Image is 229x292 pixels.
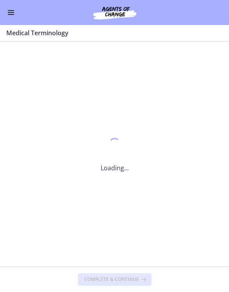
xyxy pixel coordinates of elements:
button: Complete & continue [78,273,151,286]
div: 1 [101,136,129,154]
span: Complete & continue [84,276,139,283]
h3: Medical Terminology [6,28,213,38]
button: Enable menu [6,8,16,17]
p: Loading... [101,163,129,173]
img: Agents of Change [76,5,154,20]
